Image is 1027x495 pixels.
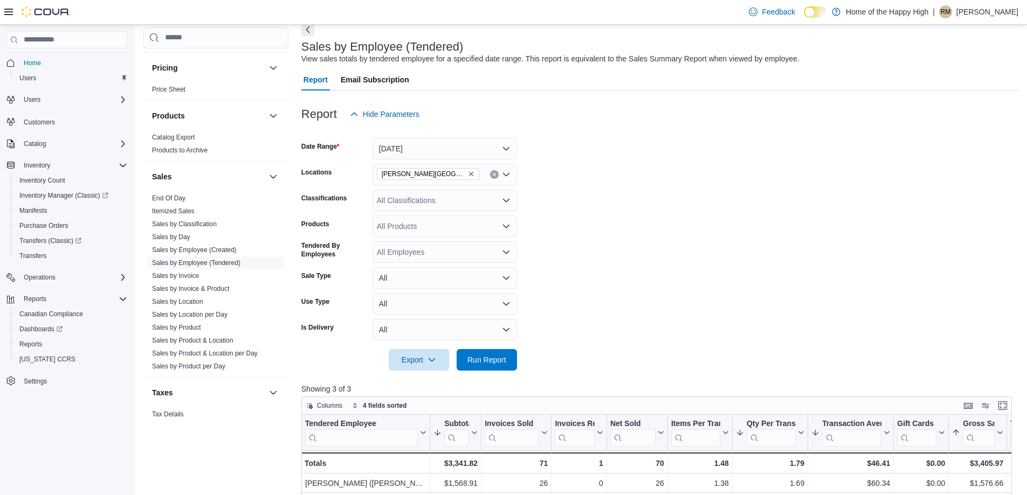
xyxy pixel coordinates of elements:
[444,419,469,429] div: Subtotal
[152,410,184,418] a: Tax Details
[301,220,329,228] label: Products
[468,171,474,177] button: Remove Estevan - Estevan Plaza - Fire & Flower from selection in this group
[302,399,347,412] button: Columns
[24,377,47,386] span: Settings
[301,297,329,306] label: Use Type
[963,419,995,447] div: Gross Sales
[555,419,594,429] div: Invoices Ref
[15,204,51,217] a: Manifests
[811,477,890,490] div: $60.34
[373,319,517,340] button: All
[152,387,265,398] button: Taxes
[152,284,229,293] span: Sales by Invoice & Product
[143,131,288,161] div: Products
[152,134,195,141] a: Catalog Export
[152,362,225,371] span: Sales by Product per Day
[305,419,426,447] button: Tendered Employee
[11,71,132,86] button: Users
[152,146,208,155] span: Products to Archive
[341,69,409,90] span: Email Subscription
[152,311,228,318] a: Sales by Location per Day
[19,56,127,69] span: Home
[15,338,46,351] a: Reports
[152,207,195,215] span: Itemized Sales
[19,252,46,260] span: Transfers
[301,108,337,121] h3: Report
[671,419,729,447] button: Items Per Transaction
[152,233,190,241] a: Sales by Day
[2,92,132,107] button: Users
[152,259,240,267] a: Sales by Employee (Tendered)
[11,218,132,233] button: Purchase Orders
[2,270,132,285] button: Operations
[377,168,479,180] span: Estevan - Estevan Plaza - Fire & Flower
[963,419,995,429] div: Gross Sales
[433,419,478,447] button: Subtotal
[19,137,127,150] span: Catalog
[15,174,70,187] a: Inventory Count
[15,353,127,366] span: Washington CCRS
[15,219,73,232] a: Purchase Orders
[19,374,127,388] span: Settings
[152,362,225,370] a: Sales by Product per Day
[467,354,506,365] span: Run Report
[152,410,184,419] span: Tax Details
[15,249,51,262] a: Transfers
[143,192,288,377] div: Sales
[19,340,42,348] span: Reports
[433,477,478,490] div: $1,568.91
[610,419,656,429] div: Net Sold
[2,373,132,389] button: Settings
[433,457,478,470] div: $3,341.82
[19,375,51,388] a: Settings
[897,419,945,447] button: Gift Cards
[267,170,280,183] button: Sales
[363,109,419,120] span: Hide Parameters
[19,159,54,172] button: Inventory
[152,350,258,357] a: Sales by Product & Location per Day
[736,419,804,447] button: Qty Per Transaction
[301,142,340,151] label: Date Range
[395,349,443,371] span: Export
[952,477,1003,490] div: $1,576.66
[15,323,127,336] span: Dashboards
[19,176,65,185] span: Inventory Count
[19,191,108,200] span: Inventory Manager (Classic)
[490,170,499,179] button: Clear input
[15,72,40,85] a: Users
[143,83,288,100] div: Pricing
[811,419,890,447] button: Transaction Average
[952,457,1003,470] div: $3,405.97
[19,57,45,69] a: Home
[15,204,127,217] span: Manifests
[939,5,952,18] div: Roberta Mortimer
[610,419,656,447] div: Net Sold
[152,194,185,202] a: End Of Day
[933,5,935,18] p: |
[952,419,1003,447] button: Gross Sales
[24,161,50,170] span: Inventory
[15,308,127,320] span: Canadian Compliance
[317,401,342,410] span: Columns
[11,306,132,322] button: Canadian Compliance
[305,477,426,490] div: [PERSON_NAME] ([PERSON_NAME])
[373,267,517,289] button: All
[979,399,992,412] button: Display options
[389,349,449,371] button: Export
[152,207,195,215] a: Itemized Sales
[24,295,46,303] span: Reports
[24,118,55,127] span: Customers
[2,136,132,151] button: Catalog
[11,248,132,263] button: Transfers
[671,477,729,490] div: 1.38
[610,457,664,470] div: 70
[15,219,127,232] span: Purchase Orders
[15,308,87,320] a: Canadian Compliance
[11,352,132,367] button: [US_STATE] CCRS
[15,338,127,351] span: Reports
[811,457,890,470] div: $46.41
[19,115,127,128] span: Customers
